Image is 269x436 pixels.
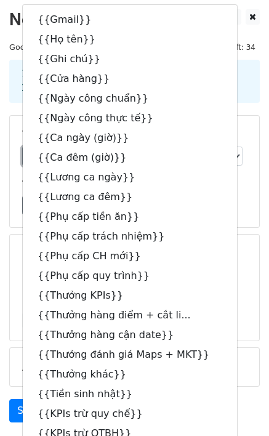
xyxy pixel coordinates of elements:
[23,10,237,30] a: {{Gmail}}
[23,49,237,69] a: {{Ghi chú}}
[12,67,257,95] div: 1. Write your email in Gmail 2. Click
[23,69,237,89] a: {{Cửa hàng}}
[23,325,237,345] a: {{Thưởng hàng cận date}}
[9,399,50,422] a: Send
[23,345,237,365] a: {{Thưởng đánh giá Maps + MKT}}
[23,89,237,108] a: {{Ngày công chuẩn}}
[23,168,237,187] a: {{Lương ca ngày}}
[9,42,155,52] small: Google Sheet:
[23,246,237,266] a: {{Phụ cấp CH mới}}
[23,227,237,246] a: {{Phụ cấp trách nhiệm}}
[23,30,237,49] a: {{Họ tên}}
[23,148,237,168] a: {{Ca đêm (giờ)}}
[23,286,237,305] a: {{Thưởng KPIs}}
[23,207,237,227] a: {{Phụ cấp tiền ăn}}
[23,187,237,207] a: {{Lương ca đêm}}
[207,377,269,436] iframe: Chat Widget
[23,305,237,325] a: {{Thưởng hàng điểm + cắt li...
[23,404,237,424] a: {{KPIs trừ quy chế}}
[23,128,237,148] a: {{Ca ngày (giờ)}}
[23,384,237,404] a: {{Tiền sinh nhật}}
[23,365,237,384] a: {{Thưởng khác}}
[23,108,237,128] a: {{Ngày công thực tế}}
[9,9,260,30] h2: New Campaign
[207,377,269,436] div: Tiện ích trò chuyện
[23,266,237,286] a: {{Phụ cấp quy trình}}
